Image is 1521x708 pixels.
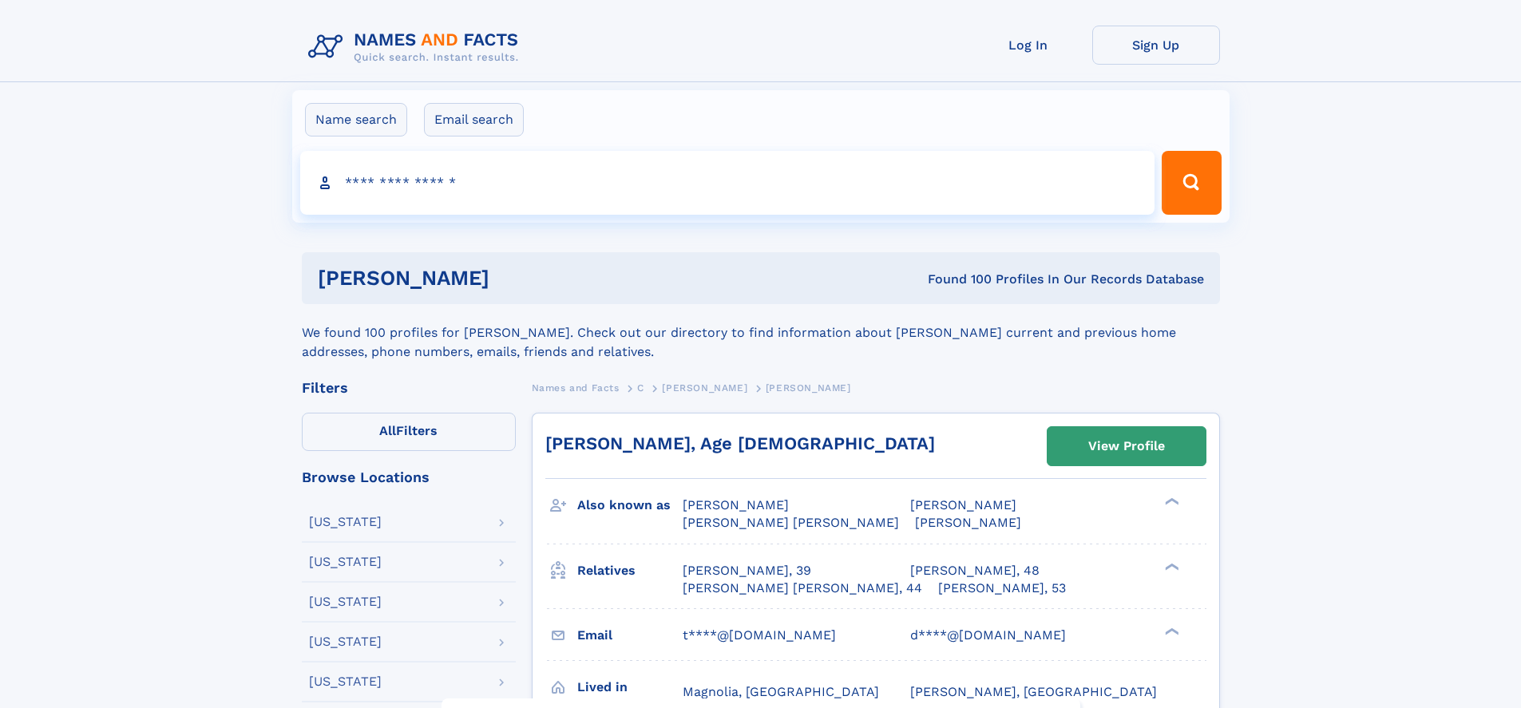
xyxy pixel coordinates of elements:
[1161,626,1180,636] div: ❯
[545,433,935,453] a: [PERSON_NAME], Age [DEMOGRAPHIC_DATA]
[683,579,922,597] a: [PERSON_NAME] [PERSON_NAME], 44
[577,674,683,701] h3: Lived in
[302,26,532,69] img: Logo Names and Facts
[938,579,1066,597] a: [PERSON_NAME], 53
[577,557,683,584] h3: Relatives
[309,516,382,528] div: [US_STATE]
[1161,561,1180,572] div: ❯
[302,304,1220,362] div: We found 100 profiles for [PERSON_NAME]. Check out our directory to find information about [PERSO...
[910,684,1157,699] span: [PERSON_NAME], [GEOGRAPHIC_DATA]
[915,515,1021,530] span: [PERSON_NAME]
[1162,151,1221,215] button: Search Button
[964,26,1092,65] a: Log In
[683,562,811,579] a: [PERSON_NAME], 39
[683,684,879,699] span: Magnolia, [GEOGRAPHIC_DATA]
[302,381,516,395] div: Filters
[1161,496,1180,507] div: ❯
[309,556,382,568] div: [US_STATE]
[910,497,1016,512] span: [PERSON_NAME]
[1092,26,1220,65] a: Sign Up
[379,423,396,438] span: All
[683,497,789,512] span: [PERSON_NAME]
[766,382,851,394] span: [PERSON_NAME]
[309,595,382,608] div: [US_STATE]
[637,382,644,394] span: C
[637,378,644,398] a: C
[309,675,382,688] div: [US_STATE]
[1088,428,1165,465] div: View Profile
[1048,427,1206,465] a: View Profile
[910,562,1040,579] a: [PERSON_NAME], 48
[532,378,620,398] a: Names and Facts
[302,470,516,485] div: Browse Locations
[302,413,516,451] label: Filters
[577,492,683,519] h3: Also known as
[305,103,407,136] label: Name search
[683,515,899,530] span: [PERSON_NAME] [PERSON_NAME]
[300,151,1155,215] input: search input
[424,103,524,136] label: Email search
[662,378,747,398] a: [PERSON_NAME]
[708,271,1204,288] div: Found 100 Profiles In Our Records Database
[577,622,683,649] h3: Email
[662,382,747,394] span: [PERSON_NAME]
[318,268,709,288] h1: [PERSON_NAME]
[309,635,382,648] div: [US_STATE]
